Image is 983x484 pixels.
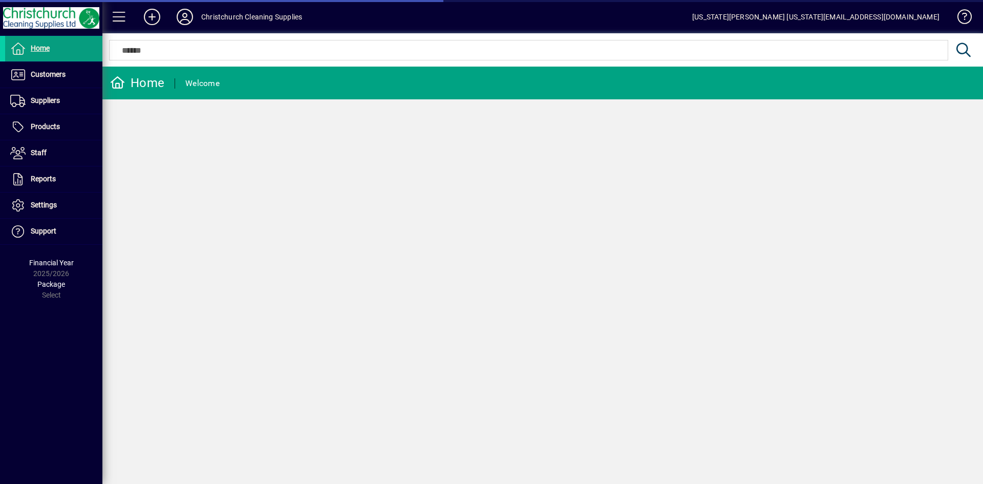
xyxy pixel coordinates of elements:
[5,219,102,244] a: Support
[31,70,66,78] span: Customers
[185,75,220,92] div: Welcome
[5,88,102,114] a: Suppliers
[29,259,74,267] span: Financial Year
[168,8,201,26] button: Profile
[31,227,56,235] span: Support
[110,75,164,91] div: Home
[31,201,57,209] span: Settings
[136,8,168,26] button: Add
[31,175,56,183] span: Reports
[5,193,102,218] a: Settings
[31,96,60,104] span: Suppliers
[201,9,302,25] div: Christchurch Cleaning Supplies
[5,166,102,192] a: Reports
[950,2,970,35] a: Knowledge Base
[692,9,939,25] div: [US_STATE][PERSON_NAME] [US_STATE][EMAIL_ADDRESS][DOMAIN_NAME]
[31,149,47,157] span: Staff
[31,122,60,131] span: Products
[37,280,65,288] span: Package
[31,44,50,52] span: Home
[5,140,102,166] a: Staff
[5,114,102,140] a: Products
[5,62,102,88] a: Customers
